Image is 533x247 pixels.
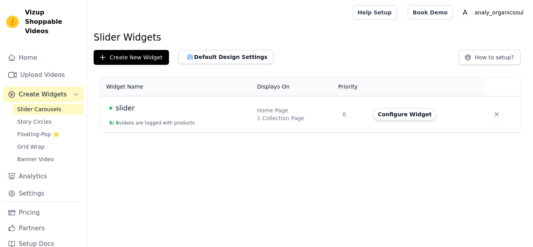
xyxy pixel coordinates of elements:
button: 6/ 6videos are tagged with products. [109,120,196,126]
a: Grid Wrap [12,141,84,152]
span: slider [115,103,135,114]
a: Slider Carousels [12,104,84,115]
img: Vizup [6,16,19,28]
span: Grid Wrap [17,143,44,151]
div: Home Page [257,107,333,114]
a: Partners [3,220,84,236]
a: Analytics [3,169,84,184]
div: 1 Collection Page [257,114,333,122]
th: Widget Name [100,77,252,96]
a: Home [3,50,84,66]
button: How to setup? [459,50,521,65]
span: Vizup Shoppable Videos [25,8,81,36]
a: Banner Video [12,154,84,165]
text: A [463,9,467,16]
span: Story Circles [17,118,52,126]
button: Default Design Settings [178,50,274,64]
span: 6 [116,120,119,126]
button: A analy_organicsoul [459,5,527,20]
span: Live Published [109,107,112,110]
a: Floating-Pop ⭐ [12,129,84,140]
button: Create New Widget [94,50,169,65]
button: Configure Widget [373,108,436,121]
p: analy_organicsoul [471,5,527,20]
td: 0 [338,96,368,133]
th: Displays On [252,77,338,96]
a: Settings [3,186,84,201]
span: Floating-Pop ⭐ [17,130,59,138]
th: Priority [338,77,368,96]
button: Create Widgets [3,87,84,102]
span: Slider Carousels [17,105,61,113]
button: Delete widget [490,107,504,121]
a: Story Circles [12,116,84,127]
a: Pricing [3,205,84,220]
a: Upload Videos [3,67,84,83]
a: Book Demo [408,5,453,20]
a: Help Setup [353,5,397,20]
a: How to setup? [459,55,521,63]
span: Banner Video [17,155,54,163]
h1: Slider Widgets [94,31,527,44]
span: 6 / [109,120,114,126]
span: Create Widgets [19,90,67,99]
